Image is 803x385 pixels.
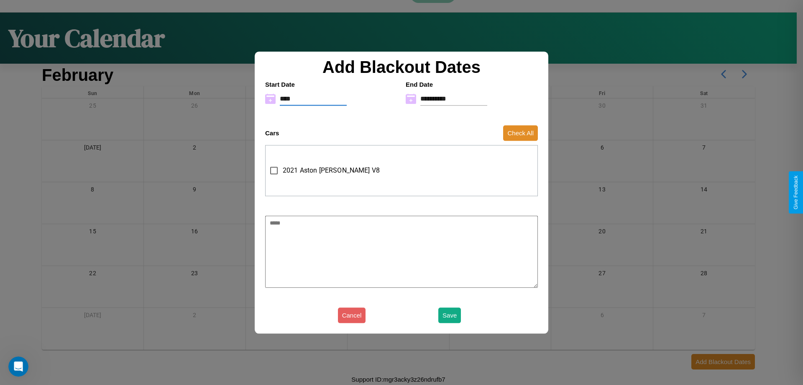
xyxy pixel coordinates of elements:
[406,81,538,88] h4: End Date
[265,129,279,137] h4: Cars
[265,81,397,88] h4: Start Date
[793,176,799,209] div: Give Feedback
[503,125,538,141] button: Check All
[283,165,380,176] span: 2021 Aston [PERSON_NAME] V8
[338,307,366,323] button: Cancel
[261,58,542,77] h2: Add Blackout Dates
[8,357,28,377] iframe: Intercom live chat
[438,307,461,323] button: Save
